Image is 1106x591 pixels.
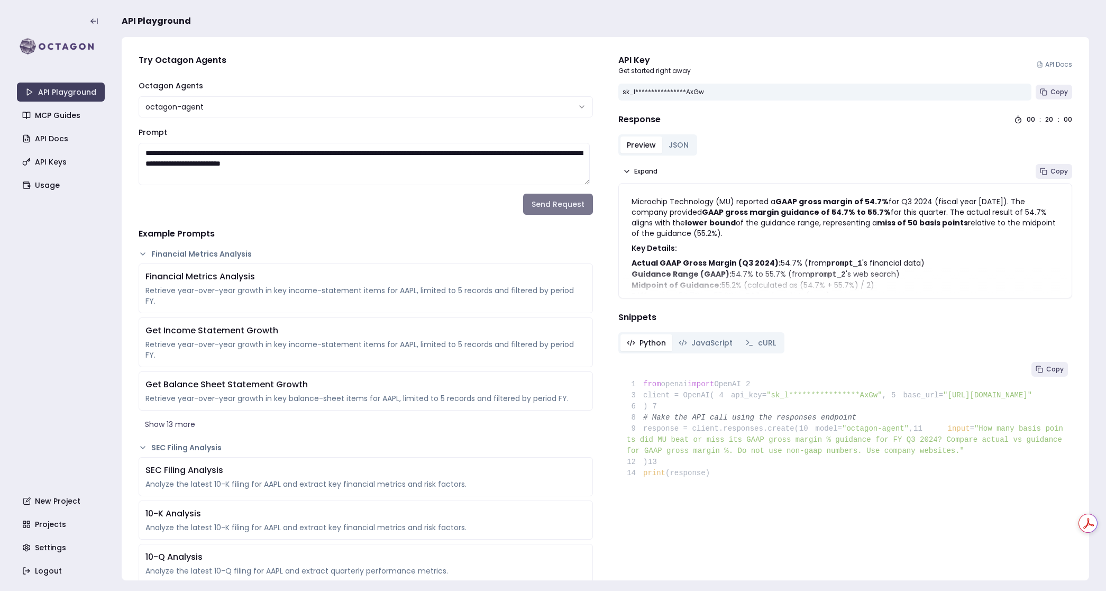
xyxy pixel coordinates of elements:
button: SEC Filing Analysis [139,442,593,453]
span: 13 [647,457,664,468]
div: Analyze the latest 10-K filing for AAPL and extract key financial metrics and risk factors. [145,479,586,489]
div: Get Income Statement Growth [145,324,586,337]
span: cURL [758,338,776,348]
a: API Keys [18,152,106,171]
a: Usage [18,176,106,195]
button: Copy [1031,362,1068,377]
a: API Docs [18,129,106,148]
div: Analyze the latest 10-K filing for AAPL and extract key financial metrics and risk factors. [145,522,586,533]
a: API Playground [17,83,105,102]
li: 54.7% vs. 55.2% = (miss) [632,290,1059,301]
strong: Guidance Range (GAAP): [632,269,732,279]
p: Get started right away [618,67,691,75]
span: "How many basis points did MU beat or miss its GAAP gross margin % guidance for FY Q3 2024? Compa... [627,424,1067,455]
span: 6 [627,401,644,412]
span: , [909,424,913,433]
span: 1 [627,379,644,390]
h4: Example Prompts [139,228,593,240]
span: 2 [741,379,758,390]
label: Octagon Agents [139,80,203,91]
span: 3 [627,390,644,401]
span: 4 [714,390,731,401]
button: Send Request [523,194,593,215]
strong: lower bound [685,217,736,228]
strong: Midpoint of Guidance: [632,280,721,290]
div: Retrieve year-over-year growth in key balance-sheet items for AAPL, limited to 5 records and filt... [145,393,586,404]
span: OpenAI [714,380,741,388]
div: Get Balance Sheet Statement Growth [145,378,586,391]
span: ) [627,458,648,466]
div: Retrieve year-over-year growth in key income-statement items for AAPL, limited to 5 records and f... [145,285,586,306]
p: Microchip Technology (MU) reported a for Q3 2024 (fiscal year [DATE]). The company provided for t... [632,196,1059,239]
span: 12 [627,457,644,468]
div: 10-Q Analysis [145,551,586,563]
div: 00 [1064,115,1072,124]
button: Copy [1036,164,1072,179]
strong: GAAP gross margin guidance of 54.7% to 55.7% [702,207,891,217]
span: 10 [799,423,816,434]
span: Python [639,338,666,348]
a: Settings [18,538,106,557]
div: 00 [1027,115,1035,124]
span: 9 [627,423,644,434]
strong: -50 basis points [741,290,806,301]
h4: Response [618,113,661,126]
span: response = client.responses.create( [627,424,799,433]
span: openai [661,380,688,388]
div: : [1039,115,1041,124]
span: JavaScript [691,338,733,348]
div: Analyze the latest 10-Q filing for AAPL and extract quarterly performance metrics. [145,566,586,576]
span: "[URL][DOMAIN_NAME]" [943,391,1032,399]
button: JSON [662,137,695,153]
li: 55.2% (calculated as (54.7% + 55.7%) / 2) [632,280,1059,290]
span: 7 [647,401,664,412]
span: 8 [627,412,644,423]
h4: Try Octagon Agents [139,54,593,67]
li: 54.7% (from 's financial data) [632,258,1059,269]
strong: GAAP gross margin of 54.7% [775,196,889,207]
span: API Playground [122,15,191,28]
span: (response) [665,469,710,477]
span: Copy [1046,365,1064,374]
span: model= [816,424,842,433]
span: # Make the API call using the responses endpoint [643,413,856,422]
div: API Key [618,54,691,67]
span: base_url= [903,391,943,399]
span: from [643,380,661,388]
span: Expand [634,167,657,176]
h4: Snippets [618,311,1073,324]
span: Copy [1050,88,1068,96]
div: Financial Metrics Analysis [145,270,586,283]
a: Logout [18,561,106,580]
button: Preview [620,137,662,153]
div: Retrieve year-over-year growth in key income-statement items for AAPL, limited to 5 records and f... [145,339,586,360]
span: ) [627,402,648,411]
div: SEC Filing Analysis [145,464,586,477]
div: 20 [1045,115,1054,124]
strong: miss of 50 basis points [877,217,968,228]
a: Projects [18,515,106,534]
span: 5 [886,390,903,401]
div: : [1058,115,1059,124]
span: print [643,469,665,477]
span: api_key= [731,391,766,399]
span: "octagon-agent" [842,424,909,433]
a: New Project [18,492,106,511]
h3: Key Details: [632,243,1059,253]
code: prompt_2 [810,270,846,279]
div: 10-K Analysis [145,507,586,520]
img: logo-rect-yK7x_WSZ.svg [17,36,105,57]
button: Show 13 more [139,415,593,434]
span: Copy [1050,167,1068,176]
strong: Difference: [632,290,679,301]
span: client = OpenAI( [627,391,715,399]
li: 54.7% to 55.7% (from 's web search) [632,269,1059,280]
label: Prompt [139,127,167,138]
span: import [688,380,714,388]
a: API Docs [1037,60,1072,69]
span: input [948,424,970,433]
span: = [970,424,974,433]
a: MCP Guides [18,106,106,125]
span: , [882,391,886,399]
strong: Actual GAAP Gross Margin (Q3 2024): [632,258,781,268]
